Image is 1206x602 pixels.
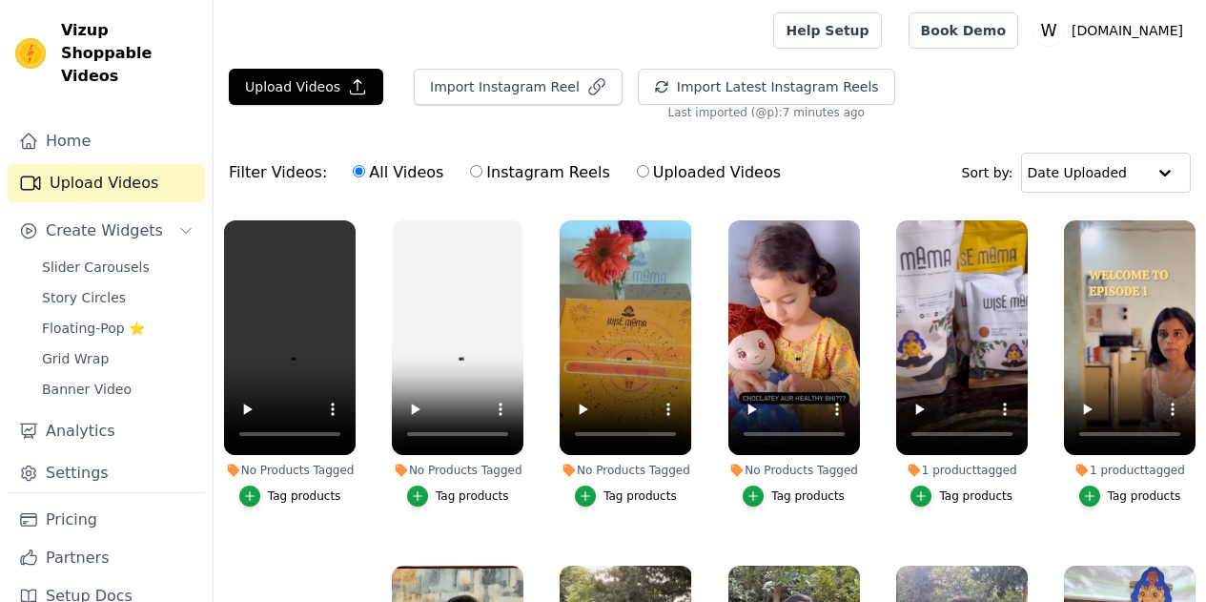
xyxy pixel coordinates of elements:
a: Book Demo [909,12,1018,49]
div: 1 product tagged [896,463,1028,478]
label: Instagram Reels [469,160,610,185]
a: Upload Videos [8,164,205,202]
input: All Videos [353,165,365,177]
div: Filter Videos: [229,151,791,195]
input: Instagram Reels [470,165,482,177]
label: Uploaded Videos [636,160,782,185]
span: Last imported (@ p ): 7 minutes ago [668,105,865,120]
button: Tag products [239,486,341,507]
span: Grid Wrap [42,349,109,368]
a: Settings [8,454,205,492]
a: Story Circles [31,284,205,311]
span: Create Widgets [46,219,163,242]
div: No Products Tagged [560,463,691,478]
button: Tag products [910,486,1012,507]
a: Home [8,122,205,160]
div: No Products Tagged [224,463,356,478]
div: Tag products [939,488,1012,504]
span: Slider Carousels [42,258,150,277]
a: Analytics [8,412,205,450]
input: Uploaded Videos [637,165,649,177]
button: Tag products [1079,486,1181,507]
div: Tag products [1108,488,1181,504]
a: Partners [8,539,205,577]
p: [DOMAIN_NAME] [1064,13,1191,48]
span: Story Circles [42,288,126,307]
button: Create Widgets [8,212,205,250]
button: Tag products [575,486,677,507]
span: Banner Video [42,380,132,399]
div: Sort by: [962,153,1192,193]
button: W [DOMAIN_NAME] [1033,13,1191,48]
button: Import Latest Instagram Reels [638,69,895,105]
a: Help Setup [773,12,881,49]
button: Tag products [407,486,509,507]
button: Upload Videos [229,69,383,105]
a: Slider Carousels [31,254,205,280]
button: Tag products [743,486,845,507]
a: Grid Wrap [31,345,205,372]
div: Tag products [771,488,845,504]
div: Tag products [268,488,341,504]
div: Tag products [603,488,677,504]
span: Vizup Shoppable Videos [61,19,197,88]
div: No Products Tagged [728,463,860,478]
a: Banner Video [31,376,205,403]
label: All Videos [352,160,444,185]
div: Tag products [436,488,509,504]
div: No Products Tagged [392,463,523,478]
text: W [1040,21,1056,40]
button: Import Instagram Reel [414,69,623,105]
img: Vizup [15,38,46,69]
div: 1 product tagged [1064,463,1196,478]
a: Floating-Pop ⭐ [31,315,205,342]
a: Pricing [8,501,205,539]
span: Floating-Pop ⭐ [42,319,145,338]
